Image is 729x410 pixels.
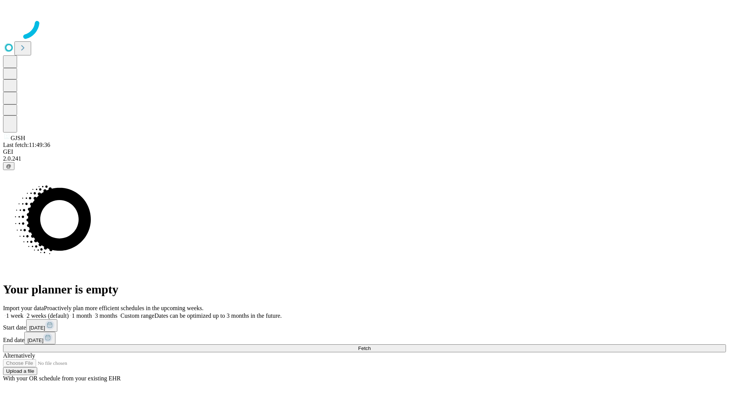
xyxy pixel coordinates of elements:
[11,135,25,141] span: GJSH
[26,319,57,332] button: [DATE]
[6,163,11,169] span: @
[24,332,55,344] button: [DATE]
[3,367,37,375] button: Upload a file
[3,142,50,148] span: Last fetch: 11:49:36
[6,312,24,319] span: 1 week
[358,345,371,351] span: Fetch
[3,162,14,170] button: @
[27,312,69,319] span: 2 weeks (default)
[72,312,92,319] span: 1 month
[27,337,43,343] span: [DATE]
[29,325,45,331] span: [DATE]
[3,319,726,332] div: Start date
[3,375,121,382] span: With your OR schedule from your existing EHR
[3,344,726,352] button: Fetch
[3,148,726,155] div: GEI
[3,305,44,311] span: Import your data
[3,282,726,296] h1: Your planner is empty
[3,332,726,344] div: End date
[120,312,154,319] span: Custom range
[155,312,282,319] span: Dates can be optimized up to 3 months in the future.
[95,312,117,319] span: 3 months
[3,155,726,162] div: 2.0.241
[44,305,204,311] span: Proactively plan more efficient schedules in the upcoming weeks.
[3,352,35,359] span: Alternatively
